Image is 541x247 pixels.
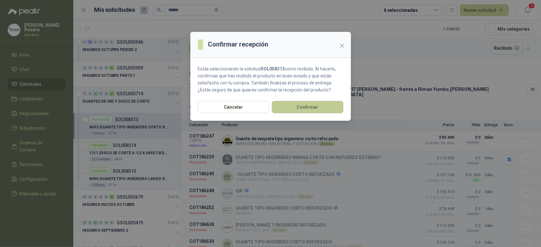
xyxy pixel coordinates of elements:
p: Estás seleccionando la solicitud como recibida. Al hacerlo, confirmas que has recibido el product... [198,65,343,93]
strong: SOL058313 [261,66,285,71]
button: Close [337,40,347,51]
span: close [340,43,345,48]
button: Confirmar [272,101,343,113]
button: Cancelar [198,101,269,113]
h3: Confirmar recepción [208,40,268,49]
